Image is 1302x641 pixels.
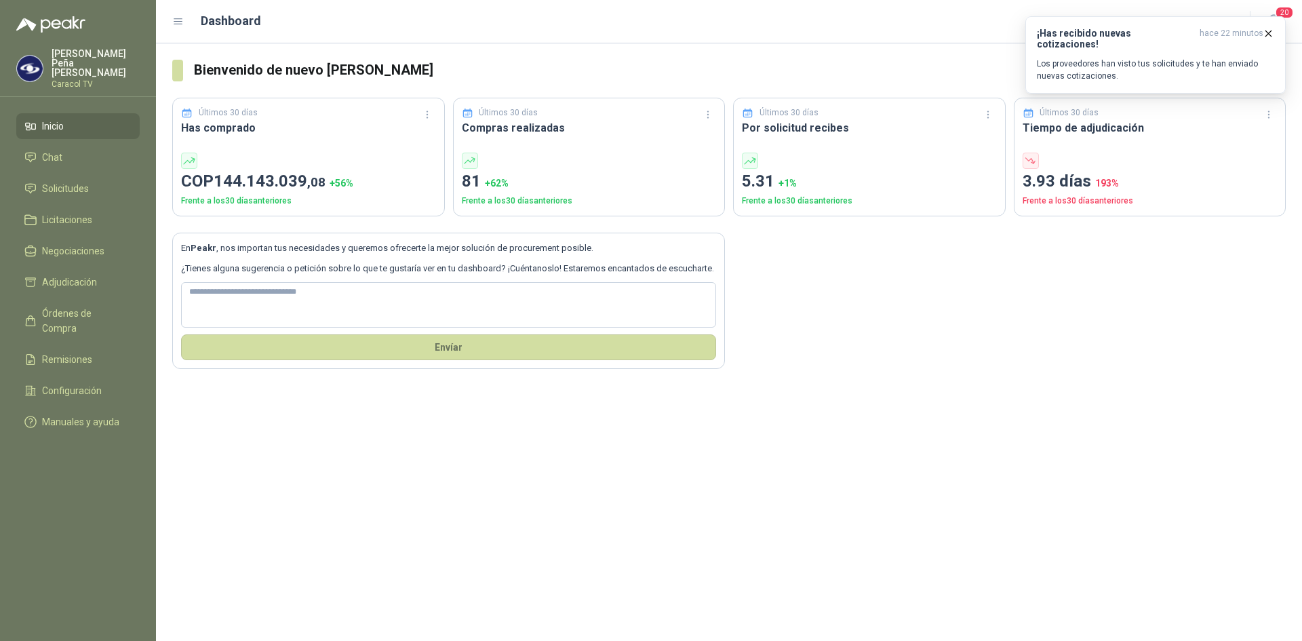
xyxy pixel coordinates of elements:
p: Últimos 30 días [759,106,818,119]
p: En , nos importan tus necesidades y queremos ofrecerte la mejor solución de procurement posible. [181,241,716,255]
span: Inicio [42,119,64,134]
b: Peakr [191,243,216,253]
p: Frente a los 30 días anteriores [1023,195,1278,208]
p: 5.31 [742,169,997,195]
h3: Has comprado [181,119,436,136]
span: Manuales y ayuda [42,414,119,429]
span: 144.143.039 [214,172,325,191]
button: 20 [1261,9,1286,34]
a: Configuración [16,378,140,404]
p: Frente a los 30 días anteriores [462,195,717,208]
span: Chat [42,150,62,165]
span: + 56 % [330,178,353,189]
span: Remisiones [42,352,92,367]
p: Últimos 30 días [199,106,258,119]
p: 3.93 días [1023,169,1278,195]
p: Frente a los 30 días anteriores [181,195,436,208]
p: [PERSON_NAME] Peña [PERSON_NAME] [52,49,140,77]
span: Configuración [42,383,102,398]
span: Órdenes de Compra [42,306,127,336]
a: Remisiones [16,347,140,372]
span: Negociaciones [42,244,104,258]
p: ¿Tienes alguna sugerencia o petición sobre lo que te gustaría ver en tu dashboard? ¡Cuéntanoslo! ... [181,262,716,275]
p: Los proveedores han visto tus solicitudes y te han enviado nuevas cotizaciones. [1037,58,1274,82]
h3: Por solicitud recibes [742,119,997,136]
a: Negociaciones [16,238,140,264]
img: Company Logo [17,56,43,81]
button: ¡Has recibido nuevas cotizaciones!hace 22 minutos Los proveedores han visto tus solicitudes y te ... [1025,16,1286,94]
h3: Bienvenido de nuevo [PERSON_NAME] [194,60,1286,81]
a: Órdenes de Compra [16,300,140,341]
h3: Compras realizadas [462,119,717,136]
span: hace 22 minutos [1200,28,1263,50]
p: 81 [462,169,717,195]
span: 20 [1275,6,1294,19]
button: Envíar [181,334,716,360]
h1: Dashboard [201,12,261,31]
h3: ¡Has recibido nuevas cotizaciones! [1037,28,1194,50]
span: ,08 [307,174,325,190]
p: COP [181,169,436,195]
span: Solicitudes [42,181,89,196]
h3: Tiempo de adjudicación [1023,119,1278,136]
span: + 1 % [778,178,797,189]
span: Adjudicación [42,275,97,290]
a: Licitaciones [16,207,140,233]
p: Caracol TV [52,80,140,88]
p: Últimos 30 días [479,106,538,119]
span: 193 % [1095,178,1119,189]
p: Últimos 30 días [1040,106,1099,119]
span: Licitaciones [42,212,92,227]
a: Manuales y ayuda [16,409,140,435]
p: Frente a los 30 días anteriores [742,195,997,208]
a: Solicitudes [16,176,140,201]
a: Adjudicación [16,269,140,295]
a: Inicio [16,113,140,139]
span: + 62 % [485,178,509,189]
a: Chat [16,144,140,170]
img: Logo peakr [16,16,85,33]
